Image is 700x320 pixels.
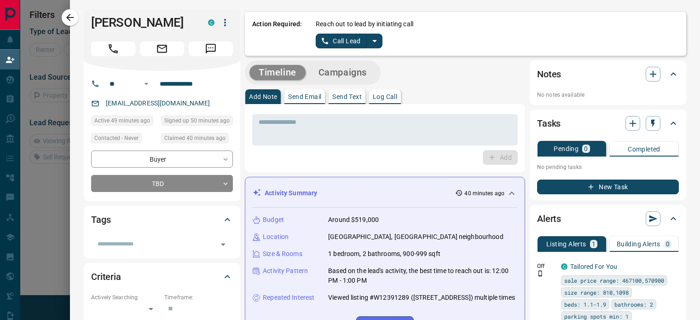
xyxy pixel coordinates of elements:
p: Building Alerts [617,241,660,247]
div: Activity Summary40 minutes ago [253,185,517,202]
p: [GEOGRAPHIC_DATA], [GEOGRAPHIC_DATA] neighbourhood [328,232,503,242]
span: Active 49 minutes ago [94,116,150,125]
button: Open [217,238,230,251]
p: Timeframe: [164,293,233,302]
p: Pending [554,145,579,152]
h1: [PERSON_NAME] [91,15,194,30]
a: [EMAIL_ADDRESS][DOMAIN_NAME] [106,99,210,107]
div: Mon Oct 13 2025 [161,133,233,146]
button: New Task [537,180,679,194]
p: 0 [584,145,588,152]
h2: Criteria [91,269,121,284]
button: Open [141,78,152,89]
span: Signed up 50 minutes ago [164,116,230,125]
p: Budget [263,215,284,225]
p: Actively Searching: [91,293,160,302]
span: Call [91,41,135,56]
div: Tags [91,209,233,231]
p: 0 [666,241,670,247]
p: Send Text [332,93,362,100]
div: Tasks [537,112,679,134]
p: Size & Rooms [263,249,302,259]
div: TBD [91,175,233,192]
p: Viewed listing #W12391289 ([STREET_ADDRESS]) multiple times [328,293,515,303]
span: size range: 810,1098 [564,288,629,297]
p: Repeated Interest [263,293,314,303]
span: Contacted - Never [94,134,139,143]
p: Add Note [249,93,277,100]
span: bathrooms: 2 [614,300,653,309]
span: Message [189,41,233,56]
p: Based on the lead's activity, the best time to reach out is: 12:00 PM - 1:00 PM [328,266,517,285]
svg: Push Notification Only [537,270,544,277]
p: Send Email [288,93,321,100]
button: Timeline [249,65,306,80]
div: Notes [537,63,679,85]
p: Reach out to lead by initiating call [316,19,413,29]
p: Log Call [373,93,397,100]
div: Criteria [91,266,233,288]
h2: Tasks [537,116,561,131]
p: 1 bedroom, 2 bathrooms, 900-999 sqft [328,249,440,259]
p: No pending tasks [537,160,679,174]
div: Mon Oct 13 2025 [91,116,156,128]
div: Buyer [91,151,233,168]
div: Mon Oct 13 2025 [161,116,233,128]
span: beds: 1.1-1.9 [564,300,606,309]
button: Campaigns [309,65,376,80]
p: 1 [592,241,596,247]
div: condos.ca [208,19,214,26]
h2: Tags [91,212,110,227]
p: Around $519,000 [328,215,379,225]
button: Call Lead [316,34,367,48]
h2: Alerts [537,211,561,226]
h2: Notes [537,67,561,81]
span: Email [140,41,184,56]
p: Action Required: [252,19,302,48]
span: Claimed 40 minutes ago [164,134,226,143]
p: Listing Alerts [546,241,586,247]
p: Location [263,232,289,242]
div: Alerts [537,208,679,230]
div: condos.ca [561,263,567,270]
p: Off [537,262,555,270]
p: Activity Pattern [263,266,308,276]
p: 40 minutes ago [464,189,504,198]
a: Tailored For You [570,263,617,270]
p: Activity Summary [265,188,317,198]
p: No notes available [537,91,679,99]
p: Completed [628,146,660,152]
div: split button [316,34,382,48]
span: sale price range: 467100,570900 [564,276,664,285]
